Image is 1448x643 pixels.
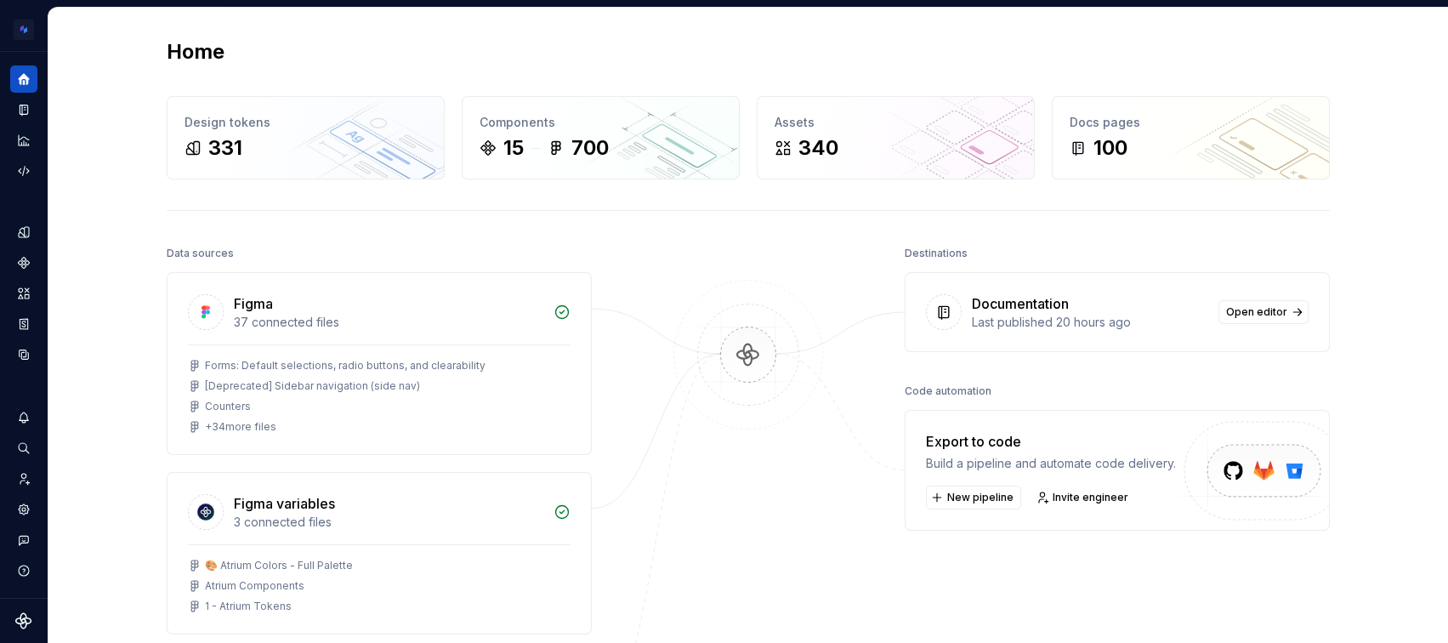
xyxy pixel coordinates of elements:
[205,579,304,593] div: Atrium Components
[10,127,37,154] a: Analytics
[972,293,1069,314] div: Documentation
[1053,491,1128,504] span: Invite engineer
[1226,305,1287,319] span: Open editor
[10,435,37,462] button: Search ⌘K
[905,242,968,265] div: Destinations
[10,249,37,276] a: Components
[10,219,37,246] a: Design tokens
[205,600,292,613] div: 1 - Atrium Tokens
[503,134,524,162] div: 15
[947,491,1014,504] span: New pipeline
[775,114,1017,131] div: Assets
[757,96,1035,179] a: Assets340
[234,514,543,531] div: 3 connected files
[462,96,740,179] a: Components15700
[10,310,37,338] a: Storybook stories
[10,526,37,554] button: Contact support
[234,293,273,314] div: Figma
[205,559,353,572] div: 🎨 Atrium Colors - Full Palette
[10,341,37,368] a: Data sources
[205,359,486,373] div: Forms: Default selections, radio buttons, and clearability
[10,404,37,431] button: Notifications
[234,493,335,514] div: Figma variables
[167,242,234,265] div: Data sources
[205,379,420,393] div: [Deprecated] Sidebar navigation (side nav)
[905,379,991,403] div: Code automation
[972,314,1208,331] div: Last published 20 hours ago
[14,20,34,40] img: d4286e81-bf2d-465c-b469-1298f2b8eabd.png
[10,65,37,93] a: Home
[926,431,1176,452] div: Export to code
[1218,300,1309,324] a: Open editor
[1031,486,1136,509] a: Invite engineer
[205,420,276,434] div: + 34 more files
[926,455,1176,472] div: Build a pipeline and automate code delivery.
[167,272,592,455] a: Figma37 connected filesForms: Default selections, radio buttons, and clearability[Deprecated] Sid...
[208,134,242,162] div: 331
[480,114,722,131] div: Components
[234,314,543,331] div: 37 connected files
[10,465,37,492] a: Invite team
[10,280,37,307] a: Assets
[10,496,37,523] a: Settings
[1070,114,1312,131] div: Docs pages
[167,38,224,65] h2: Home
[167,96,445,179] a: Design tokens331
[185,114,427,131] div: Design tokens
[10,157,37,185] a: Code automation
[926,486,1021,509] button: New pipeline
[798,134,838,162] div: 340
[10,96,37,123] a: Documentation
[1093,134,1127,162] div: 100
[205,400,251,413] div: Counters
[167,472,592,634] a: Figma variables3 connected files🎨 Atrium Colors - Full PaletteAtrium Components1 - Atrium Tokens
[1052,96,1330,179] a: Docs pages100
[15,612,32,629] svg: Supernova Logo
[571,134,609,162] div: 700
